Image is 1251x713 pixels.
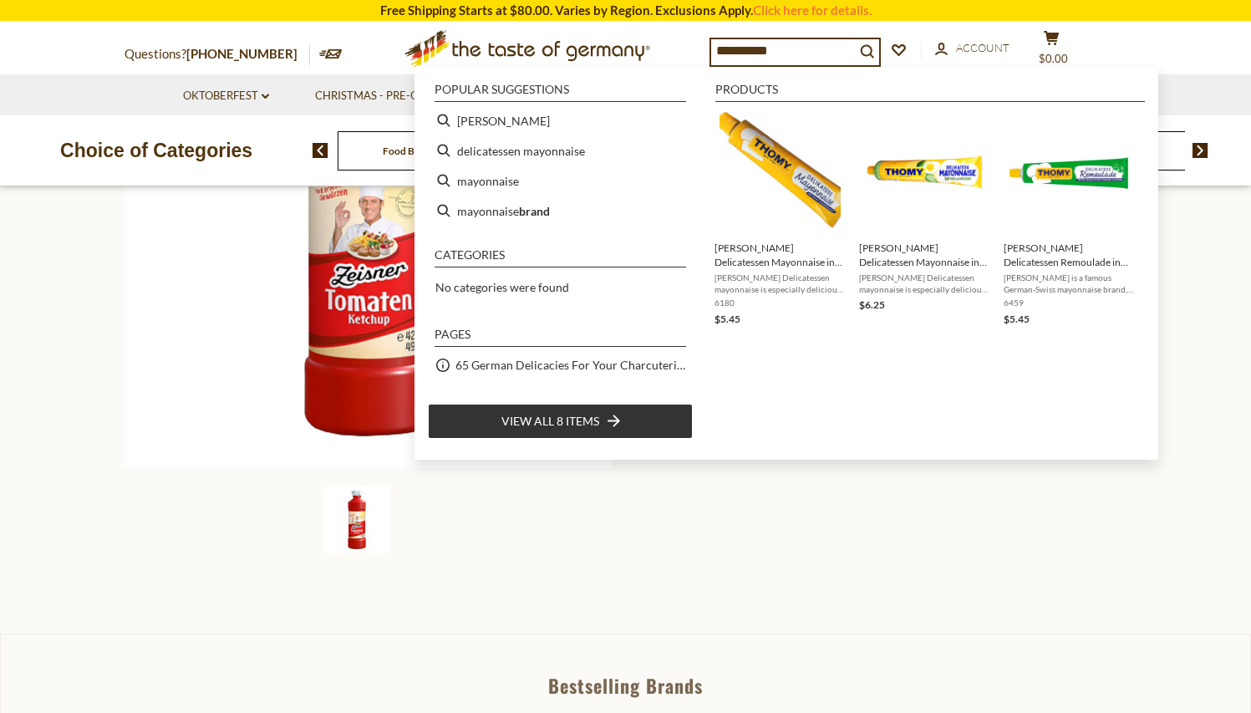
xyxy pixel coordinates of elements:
[455,355,686,374] a: 65 German Delicacies For Your Charcuterie Board
[714,313,740,325] span: $5.45
[428,135,693,166] li: delicatessen mayonnaise
[852,105,997,334] li: Thomy Delicatessen Mayonnaise in tube 7.3 oz
[956,41,1009,54] span: Account
[186,46,297,61] a: [PHONE_NUMBER]
[714,272,846,295] span: [PERSON_NAME] Delicatessen mayonnaise is especially delicious on sandwiches and with french fries...
[414,68,1158,459] div: Instant Search Results
[1004,241,1135,269] span: [PERSON_NAME] Delicatessen Remoulade in tube 3.5 oz
[1004,272,1135,295] span: [PERSON_NAME] is a famous German-Swiss mayonnaise brand, [DATE] owned by Nestle. Thomy Remoulade ...
[859,112,990,328] a: Thomy Delikatess Mayonnaise[PERSON_NAME] Delicatessen Mayonnaise in tube 7.3 oz[PERSON_NAME] Deli...
[1004,297,1135,308] span: 6459
[428,350,693,380] li: 65 German Delicacies For Your Charcuterie Board
[1039,52,1068,65] span: $0.00
[753,3,872,18] a: Click here for details.
[313,143,328,158] img: previous arrow
[428,404,693,439] li: View all 8 items
[519,201,550,221] b: brand
[997,105,1142,334] li: Thomy Delicatessen Remoulade in tube 3.5 oz
[1027,30,1077,72] button: $0.00
[428,166,693,196] li: mayonnaise
[859,272,990,295] span: [PERSON_NAME] Delicatessen mayonnaise is especially delicious on sandwiches and with french fries...
[714,241,846,269] span: [PERSON_NAME] Delicatessen Mayonnaise in tube 3.5 oz
[435,84,686,102] li: Popular suggestions
[715,84,1145,102] li: Products
[428,105,693,135] li: thomy mayonnaise
[125,43,310,65] p: Questions?
[1,676,1250,695] div: Bestselling Brands
[714,112,846,328] a: [PERSON_NAME] Delicatessen Mayonnaise in tube 3.5 oz[PERSON_NAME] Delicatessen mayonnaise is espe...
[323,486,390,553] img: Zeisner German Premium Tomaten Ketchup 17.5 oz
[1004,112,1135,328] a: [PERSON_NAME] Delicatessen Remoulade in tube 3.5 oz[PERSON_NAME] is a famous German-Swiss mayonna...
[428,196,693,226] li: mayonnaise brand
[708,105,852,334] li: Thomy Delicatessen Mayonnaise in tube 3.5 oz
[1004,313,1030,325] span: $5.45
[435,249,686,267] li: Categories
[714,297,846,308] span: 6180
[935,39,1009,58] a: Account
[383,145,462,157] a: Food By Category
[859,241,990,269] span: [PERSON_NAME] Delicatessen Mayonnaise in tube 7.3 oz
[315,87,458,105] a: Christmas - PRE-ORDER
[501,412,599,430] span: View all 8 items
[435,280,569,294] span: No categories were found
[1193,143,1208,158] img: next arrow
[864,112,985,233] img: Thomy Delikatess Mayonnaise
[435,328,686,347] li: Pages
[183,87,269,105] a: Oktoberfest
[859,298,885,311] span: $6.25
